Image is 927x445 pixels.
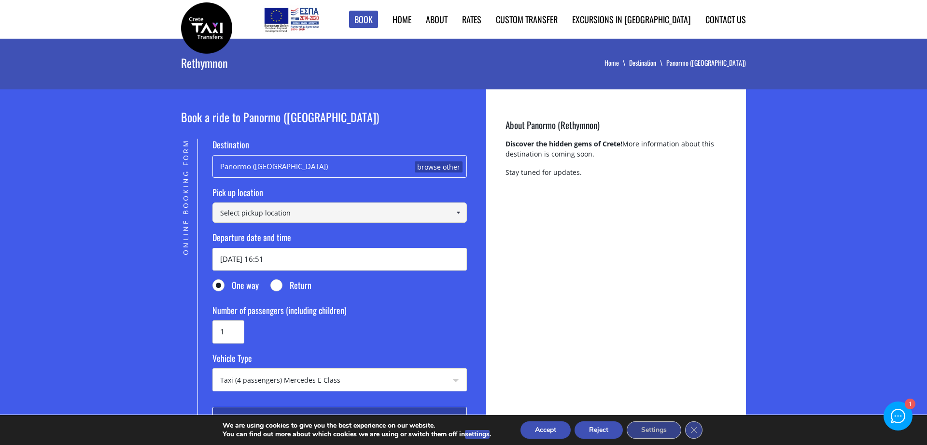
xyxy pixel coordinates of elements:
li: Panormo ([GEOGRAPHIC_DATA]) [666,58,746,68]
a: Custom Transfer [496,13,558,26]
a: About [426,13,448,26]
strong: Discover the hidden gems of Crete! [506,139,622,148]
h3: About Panormo (Rethymnon) [506,118,727,139]
a: Destination [629,57,666,68]
a: Rates [462,13,481,26]
label: Number of passengers (including children) [212,304,467,321]
button: Reject [575,421,623,439]
div: 1 [904,400,914,410]
button: settings [465,430,490,439]
a: Crete Taxi Transfers | Panormo (Rethymnon) | Crete Taxi Transfers [181,22,232,32]
label: Departure date and time [212,231,467,248]
label: Pick up location [212,187,467,203]
p: You can find out more about which cookies we are using or switch them off in . [223,430,491,439]
a: Show All Items [450,202,466,223]
a: Contact us [705,13,746,26]
a: Excursions in [GEOGRAPHIC_DATA] [572,13,691,26]
label: Destination [212,139,467,155]
a: Home [604,57,629,68]
p: We are using cookies to give you the best experience on our website. [223,421,491,430]
button: Close GDPR Cookie Banner [685,421,702,439]
label: One way [212,279,259,296]
h2: Book a ride to Panormo ([GEOGRAPHIC_DATA]) [181,109,467,139]
p: More information about this destination is coming soon. [506,139,727,167]
button: Make a booking [212,407,467,428]
input: Select pickup location [212,202,467,223]
a: Home [393,13,411,26]
a: browse other [415,161,463,173]
h1: Rethymnon [181,39,322,87]
div: Panormo ([GEOGRAPHIC_DATA]) [212,155,467,178]
label: Vehicle Type [212,352,467,369]
label: Return [270,279,311,296]
a: Book [349,11,378,29]
img: e-bannersEUERDF180X90.jpg [263,5,320,34]
p: Stay tuned for updates. [506,167,727,186]
img: Crete Taxi Transfers | Panormo (Rethymnon) | Crete Taxi Transfers [181,2,232,54]
button: Settings [627,421,681,439]
button: Accept [520,421,571,439]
